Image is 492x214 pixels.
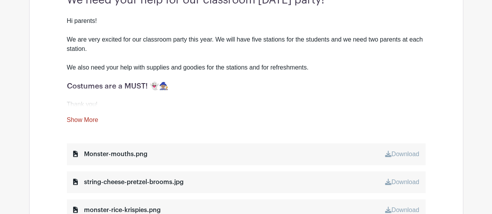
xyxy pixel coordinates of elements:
[385,207,419,213] a: Download
[385,151,419,157] a: Download
[385,179,419,185] a: Download
[67,16,425,82] div: Hi parents! We are very excited for our classroom party this year. We will have five stations for...
[73,150,147,159] div: Monster-mouths.png
[73,177,184,187] div: string-cheese-pretzel-brooms.jpg
[67,117,98,126] a: Show More
[67,90,425,109] div: Thank you!
[67,82,425,90] h1: Costumes are a MUST! 👻🧙🏽‍♀️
